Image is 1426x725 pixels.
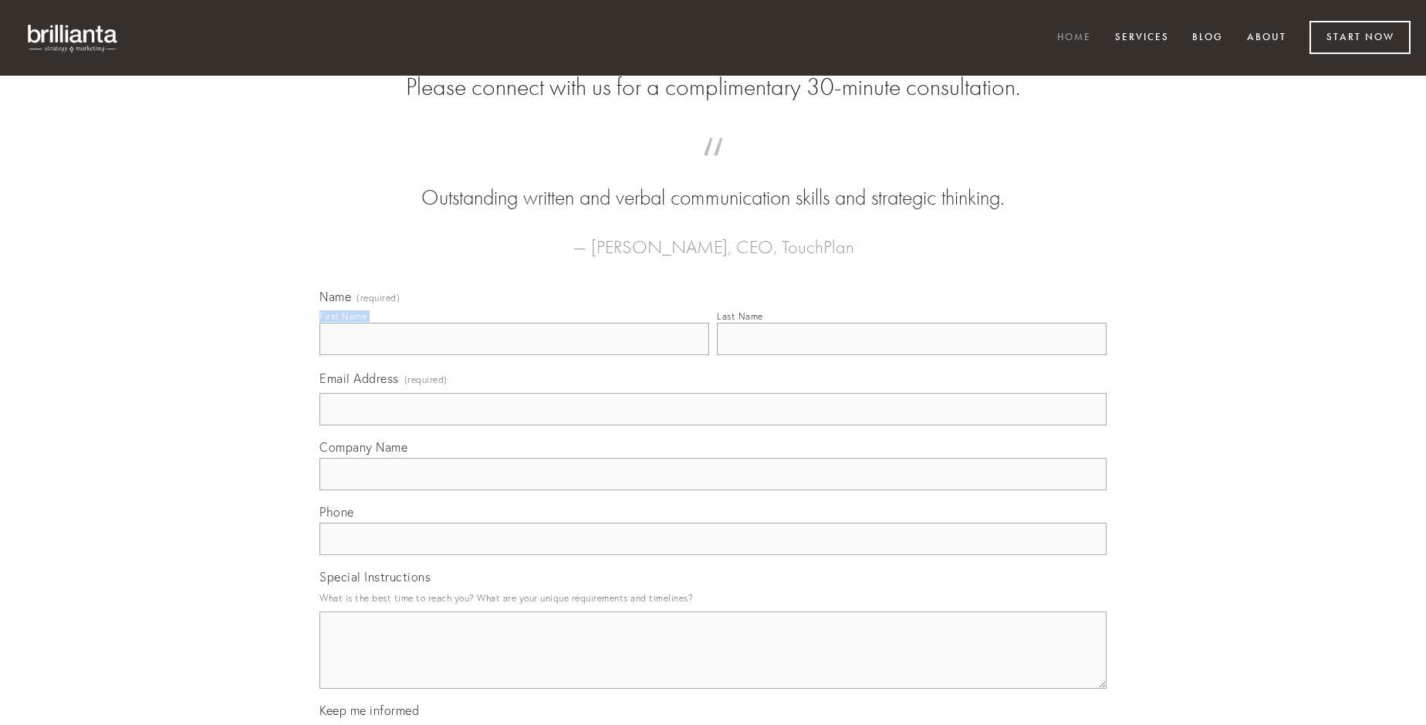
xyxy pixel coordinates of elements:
[319,310,367,322] div: First Name
[344,153,1082,213] blockquote: Outstanding written and verbal communication skills and strategic thinking.
[717,310,763,322] div: Last Name
[356,293,400,303] span: (required)
[319,504,354,520] span: Phone
[1047,25,1101,51] a: Home
[319,703,419,718] span: Keep me informed
[1309,21,1411,54] a: Start Now
[319,439,407,455] span: Company Name
[319,289,351,304] span: Name
[15,15,131,60] img: brillianta - research, strategy, marketing
[319,371,399,386] span: Email Address
[404,369,448,390] span: (required)
[319,588,1107,608] p: What is the best time to reach you? What are your unique requirements and timelines?
[1105,25,1179,51] a: Services
[319,73,1107,102] h2: Please connect with us for a complimentary 30-minute consultation.
[1237,25,1296,51] a: About
[319,569,431,584] span: Special Instructions
[344,153,1082,183] span: “
[1182,25,1233,51] a: Blog
[344,213,1082,263] figcaption: — [PERSON_NAME], CEO, TouchPlan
